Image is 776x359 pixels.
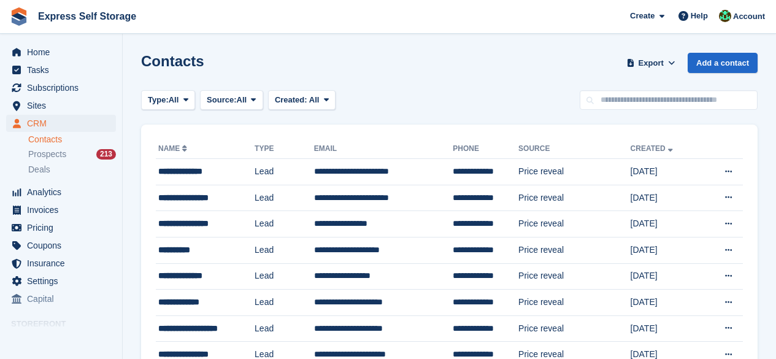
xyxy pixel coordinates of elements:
[141,53,204,69] h1: Contacts
[6,290,116,307] a: menu
[631,144,675,153] a: Created
[27,115,101,132] span: CRM
[688,53,758,73] a: Add a contact
[96,149,116,160] div: 213
[28,148,116,161] a: Prospects 213
[27,219,101,236] span: Pricing
[624,53,678,73] button: Export
[6,255,116,272] a: menu
[255,211,314,237] td: Lead
[453,139,518,159] th: Phone
[33,6,141,26] a: Express Self Storage
[255,315,314,342] td: Lead
[27,255,101,272] span: Insurance
[275,95,307,104] span: Created:
[237,94,247,106] span: All
[27,201,101,218] span: Invoices
[518,315,630,342] td: Price reveal
[518,159,630,185] td: Price reveal
[10,7,28,26] img: stora-icon-8386f47178a22dfd0bd8f6a31ec36ba5ce8667c1dd55bd0f319d3a0aa187defe.svg
[733,10,765,23] span: Account
[27,290,101,307] span: Capital
[630,10,655,22] span: Create
[200,90,263,110] button: Source: All
[6,272,116,290] a: menu
[6,79,116,96] a: menu
[631,185,702,211] td: [DATE]
[518,211,630,237] td: Price reveal
[27,237,101,254] span: Coupons
[6,183,116,201] a: menu
[631,159,702,185] td: [DATE]
[518,237,630,263] td: Price reveal
[28,163,116,176] a: Deals
[255,185,314,211] td: Lead
[6,61,116,79] a: menu
[28,164,50,176] span: Deals
[6,237,116,254] a: menu
[631,315,702,342] td: [DATE]
[28,149,66,160] span: Prospects
[6,219,116,236] a: menu
[518,185,630,211] td: Price reveal
[631,237,702,263] td: [DATE]
[207,94,236,106] span: Source:
[27,272,101,290] span: Settings
[27,44,101,61] span: Home
[169,94,179,106] span: All
[148,94,169,106] span: Type:
[518,290,630,316] td: Price reveal
[309,95,320,104] span: All
[691,10,708,22] span: Help
[6,201,116,218] a: menu
[518,139,630,159] th: Source
[27,183,101,201] span: Analytics
[6,97,116,114] a: menu
[158,144,190,153] a: Name
[255,159,314,185] td: Lead
[314,139,453,159] th: Email
[631,290,702,316] td: [DATE]
[255,237,314,263] td: Lead
[255,263,314,290] td: Lead
[518,263,630,290] td: Price reveal
[631,211,702,237] td: [DATE]
[141,90,195,110] button: Type: All
[6,115,116,132] a: menu
[27,79,101,96] span: Subscriptions
[255,290,314,316] td: Lead
[268,90,336,110] button: Created: All
[255,139,314,159] th: Type
[639,57,664,69] span: Export
[27,97,101,114] span: Sites
[11,318,122,330] span: Storefront
[631,263,702,290] td: [DATE]
[28,134,116,145] a: Contacts
[27,61,101,79] span: Tasks
[6,44,116,61] a: menu
[719,10,731,22] img: Shakiyra Davis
